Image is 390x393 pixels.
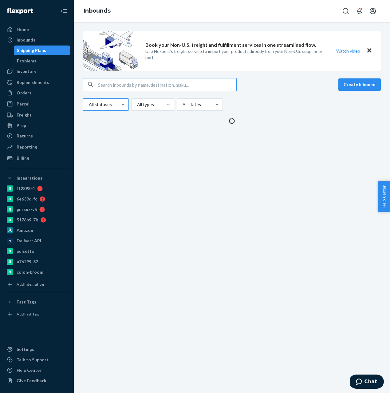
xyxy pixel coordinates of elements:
[4,88,70,98] a: Orders
[353,5,365,17] button: Open notifications
[17,112,32,118] div: Freight
[4,184,70,193] a: f12898-4
[367,5,379,17] button: Open account menu
[4,121,70,130] a: Prep
[4,376,70,386] button: Give Feedback
[17,346,34,352] div: Settings
[17,144,37,150] div: Reporting
[4,267,70,277] a: colon-broom
[17,312,39,317] div: Add Fast Tag
[4,309,70,319] a: Add Fast Tag
[79,2,116,20] ol: breadcrumbs
[4,99,70,109] a: Parcel
[350,375,384,390] iframe: Opens a widget where you can chat to one of our agents
[17,206,37,212] div: gnzsuz-v5
[17,299,36,305] div: Fast Tags
[17,133,33,139] div: Returns
[4,153,70,163] a: Billing
[4,77,70,87] a: Replenishments
[4,173,70,183] button: Integrations
[14,46,70,55] a: Shipping Plans
[14,56,70,66] a: Problems
[338,78,381,91] button: Create inbound
[4,225,70,235] a: Amazon
[17,47,46,54] div: Shipping Plans
[4,25,70,34] a: Home
[17,175,42,181] div: Integrations
[4,344,70,354] a: Settings
[17,378,46,384] div: Give Feedback
[4,35,70,45] a: Inbounds
[17,259,38,265] div: a76299-82
[4,110,70,120] a: Freight
[17,155,29,161] div: Billing
[17,79,49,85] div: Replenishments
[7,8,33,14] img: Flexport logo
[98,78,236,91] input: Search inbounds by name, destination, msku...
[17,238,41,244] div: Deliverr API
[17,37,35,43] div: Inbounds
[17,248,34,254] div: pulsetto
[332,46,364,55] button: Watch video
[145,48,325,61] p: Use Flexport’s freight service to import your products directly from your Non-U.S. supplier or port.
[4,297,70,307] button: Fast Tags
[88,101,89,108] input: All statuses
[4,280,70,289] a: Add Integration
[4,355,70,365] button: Talk to Support
[17,101,30,107] div: Parcel
[17,269,43,275] div: colon-broom
[378,181,390,212] button: Help Center
[58,5,70,17] button: Close Navigation
[17,357,49,363] div: Talk to Support
[17,185,35,192] div: f12898-4
[17,217,38,223] div: 5176b9-7b
[365,46,373,55] button: Close
[17,196,37,202] div: 6e639d-fc
[4,257,70,267] a: a76299-82
[4,365,70,375] a: Help Center
[17,367,41,373] div: Help Center
[136,101,137,108] input: All types
[145,42,316,49] p: Book your Non-U.S. freight and fulfillment services in one streamlined flow.
[4,246,70,256] a: pulsetto
[17,90,31,96] div: Orders
[17,58,36,64] div: Problems
[84,7,111,14] a: Inbounds
[17,282,44,287] div: Add Integration
[17,68,36,74] div: Inventory
[4,66,70,76] a: Inventory
[17,122,26,129] div: Prep
[4,131,70,141] a: Returns
[4,194,70,204] a: 6e639d-fc
[17,26,29,33] div: Home
[340,5,352,17] button: Open Search Box
[4,204,70,214] a: gnzsuz-v5
[17,227,33,233] div: Amazon
[4,236,70,246] a: Deliverr API
[4,215,70,225] a: 5176b9-7b
[4,142,70,152] a: Reporting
